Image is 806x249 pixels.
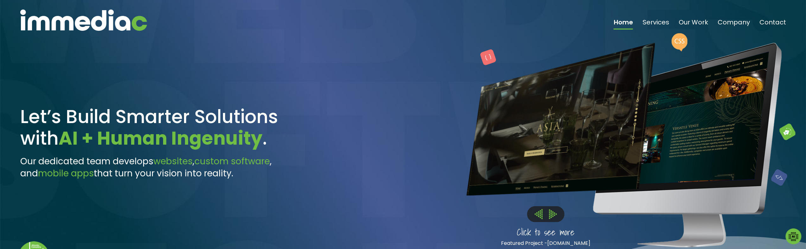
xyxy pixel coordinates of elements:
[20,155,317,180] h3: Our dedicated team develops , , and that turn your vision into reality.
[549,209,557,219] img: Right%20Arrow.png
[779,124,795,140] img: Green%20Block.png
[671,33,687,51] img: CSS%20Bubble.png
[20,10,147,31] img: immediac
[466,43,655,195] img: Asia Halifax
[613,19,633,29] a: Home
[547,239,590,247] a: [DOMAIN_NAME]
[717,19,750,29] a: Company
[466,225,625,239] p: Click to see more
[678,19,708,29] a: Our Work
[20,106,317,149] h1: Let’s Build Smarter Solutions with .
[38,167,94,180] span: mobile apps
[642,19,669,29] a: Services
[771,169,787,186] img: Blue%20Block.png
[759,19,786,29] a: Contact
[153,155,193,167] span: websites
[602,51,769,186] img: Asia Halifax
[466,239,625,247] p: Featured Project -
[535,209,543,219] img: Left%20Arrow.png
[194,155,270,167] span: custom software
[59,125,263,151] span: AI + Human Ingenuity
